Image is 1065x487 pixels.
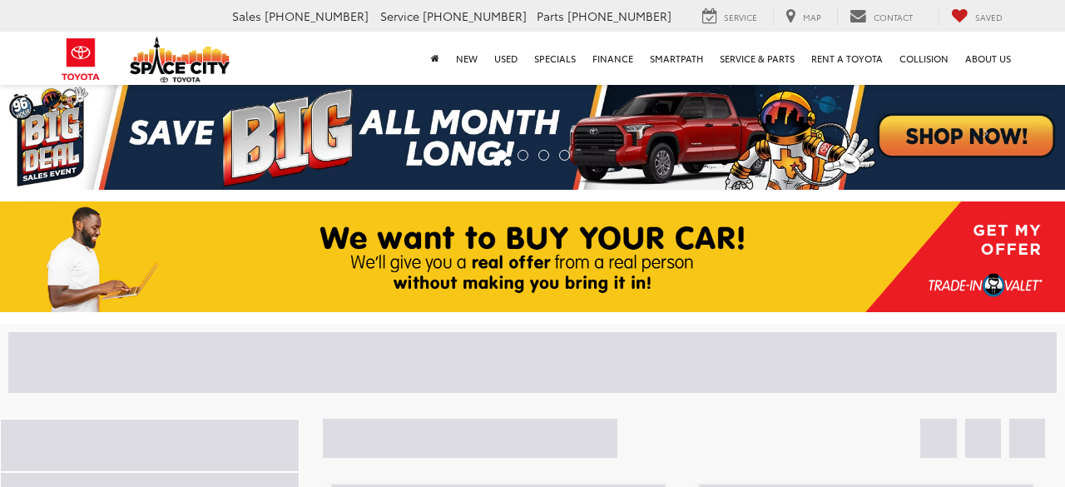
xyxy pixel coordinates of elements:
img: Space City Toyota [130,37,230,82]
span: Service [380,7,419,24]
span: [PHONE_NUMBER] [567,7,671,24]
a: SmartPath [641,32,711,85]
img: Toyota [50,32,112,87]
span: Parts [537,7,564,24]
a: Specials [526,32,584,85]
a: Finance [584,32,641,85]
a: Home [423,32,448,85]
span: Contact [874,11,913,23]
span: [PHONE_NUMBER] [423,7,527,24]
a: Contact [837,7,925,26]
a: Service [690,7,770,26]
a: Map [773,7,834,26]
span: Service [724,11,757,23]
a: My Saved Vehicles [939,7,1015,26]
span: [PHONE_NUMBER] [265,7,369,24]
a: About Us [957,32,1019,85]
a: Service & Parts [711,32,803,85]
a: Collision [891,32,957,85]
span: Sales [232,7,261,24]
a: Used [486,32,526,85]
a: New [448,32,486,85]
a: Rent a Toyota [803,32,891,85]
span: Saved [975,11,1003,23]
span: Map [803,11,821,23]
